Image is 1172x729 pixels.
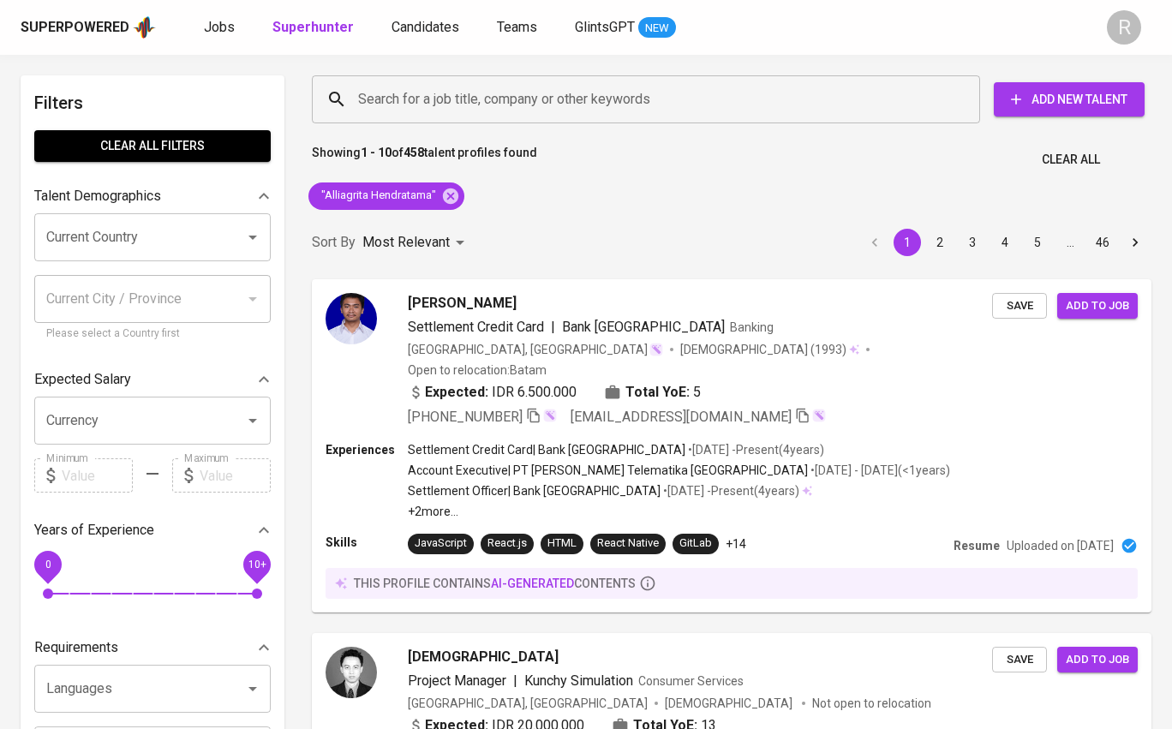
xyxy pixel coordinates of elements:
[34,130,271,162] button: Clear All filters
[34,637,118,658] p: Requirements
[959,229,986,256] button: Go to page 3
[487,535,527,552] div: React.js
[562,319,725,335] span: Bank [GEOGRAPHIC_DATA]
[34,186,161,206] p: Talent Demographics
[991,229,1019,256] button: Go to page 4
[926,229,954,256] button: Go to page 2
[954,537,1000,554] p: Resume
[362,232,450,253] p: Most Relevant
[21,18,129,38] div: Superpowered
[408,462,808,479] p: Account Executive | PT [PERSON_NAME] Telematika [GEOGRAPHIC_DATA]
[625,382,690,403] b: Total YoE:
[34,630,271,665] div: Requirements
[34,520,154,541] p: Years of Experience
[272,19,354,35] b: Superhunter
[312,279,1151,612] a: [PERSON_NAME]Settlement Credit Card|Bank [GEOGRAPHIC_DATA]Banking[GEOGRAPHIC_DATA], [GEOGRAPHIC_D...
[1035,144,1107,176] button: Clear All
[693,382,701,403] span: 5
[1089,229,1116,256] button: Go to page 46
[326,647,377,698] img: 45dbc5f46ac1efc71c56d6ead609fc4f.jpg
[312,144,537,176] p: Showing of talent profiles found
[543,409,557,422] img: magic_wand.svg
[408,409,523,425] span: [PHONE_NUMBER]
[425,382,488,403] b: Expected:
[308,182,464,210] div: "Alliagrita Hendratama"
[812,695,931,712] p: Not open to relocation
[326,293,377,344] img: e1938e8df27b4205558551c0da81ef1e.jpg
[241,409,265,433] button: Open
[1001,650,1038,670] span: Save
[248,559,266,571] span: 10+
[45,559,51,571] span: 0
[497,17,541,39] a: Teams
[524,672,633,689] span: Kunchy Simulation
[597,535,659,552] div: React Native
[858,229,1151,256] nav: pagination navigation
[408,672,506,689] span: Project Manager
[392,17,463,39] a: Candidates
[354,575,636,592] p: this profile contains contents
[34,513,271,547] div: Years of Experience
[326,441,408,458] p: Experiences
[408,647,559,667] span: [DEMOGRAPHIC_DATA]
[408,482,661,499] p: Settlement Officer | Bank [GEOGRAPHIC_DATA]
[21,15,156,40] a: Superpoweredapp logo
[392,19,459,35] span: Candidates
[1042,149,1100,170] span: Clear All
[415,535,467,552] div: JavaScript
[200,458,271,493] input: Value
[649,343,663,356] img: magic_wand.svg
[894,229,921,256] button: page 1
[680,341,810,358] span: [DEMOGRAPHIC_DATA]
[638,674,744,688] span: Consumer Services
[361,146,392,159] b: 1 - 10
[575,17,676,39] a: GlintsGPT NEW
[34,362,271,397] div: Expected Salary
[308,188,446,204] span: "Alliagrita Hendratama"
[46,326,259,343] p: Please select a Country first
[62,458,133,493] input: Value
[638,20,676,37] span: NEW
[48,135,257,157] span: Clear All filters
[326,534,408,551] p: Skills
[204,17,238,39] a: Jobs
[1066,650,1129,670] span: Add to job
[661,482,799,499] p: • [DATE] - Present ( 4 years )
[575,19,635,35] span: GlintsGPT
[679,535,712,552] div: GitLab
[547,535,577,552] div: HTML
[680,341,859,358] div: (1993)
[994,82,1145,117] button: Add New Talent
[1007,537,1114,554] p: Uploaded on [DATE]
[1121,229,1149,256] button: Go to next page
[34,369,131,390] p: Expected Salary
[726,535,746,553] p: +14
[1057,293,1138,320] button: Add to job
[497,19,537,35] span: Teams
[408,382,577,403] div: IDR 6.500.000
[1008,89,1131,111] span: Add New Talent
[272,17,357,39] a: Superhunter
[204,19,235,35] span: Jobs
[491,577,574,590] span: AI-generated
[408,695,648,712] div: [GEOGRAPHIC_DATA], [GEOGRAPHIC_DATA]
[1107,10,1141,45] div: R
[408,362,547,379] p: Open to relocation : Batam
[241,677,265,701] button: Open
[1057,647,1138,673] button: Add to job
[133,15,156,40] img: app logo
[513,671,517,691] span: |
[408,503,950,520] p: +2 more ...
[362,227,470,259] div: Most Relevant
[408,441,685,458] p: Settlement Credit Card | Bank [GEOGRAPHIC_DATA]
[408,319,544,335] span: Settlement Credit Card
[34,89,271,117] h6: Filters
[34,179,271,213] div: Talent Demographics
[992,647,1047,673] button: Save
[992,293,1047,320] button: Save
[408,293,517,314] span: [PERSON_NAME]
[551,317,555,338] span: |
[404,146,424,159] b: 458
[730,320,774,334] span: Banking
[665,695,795,712] span: [DEMOGRAPHIC_DATA]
